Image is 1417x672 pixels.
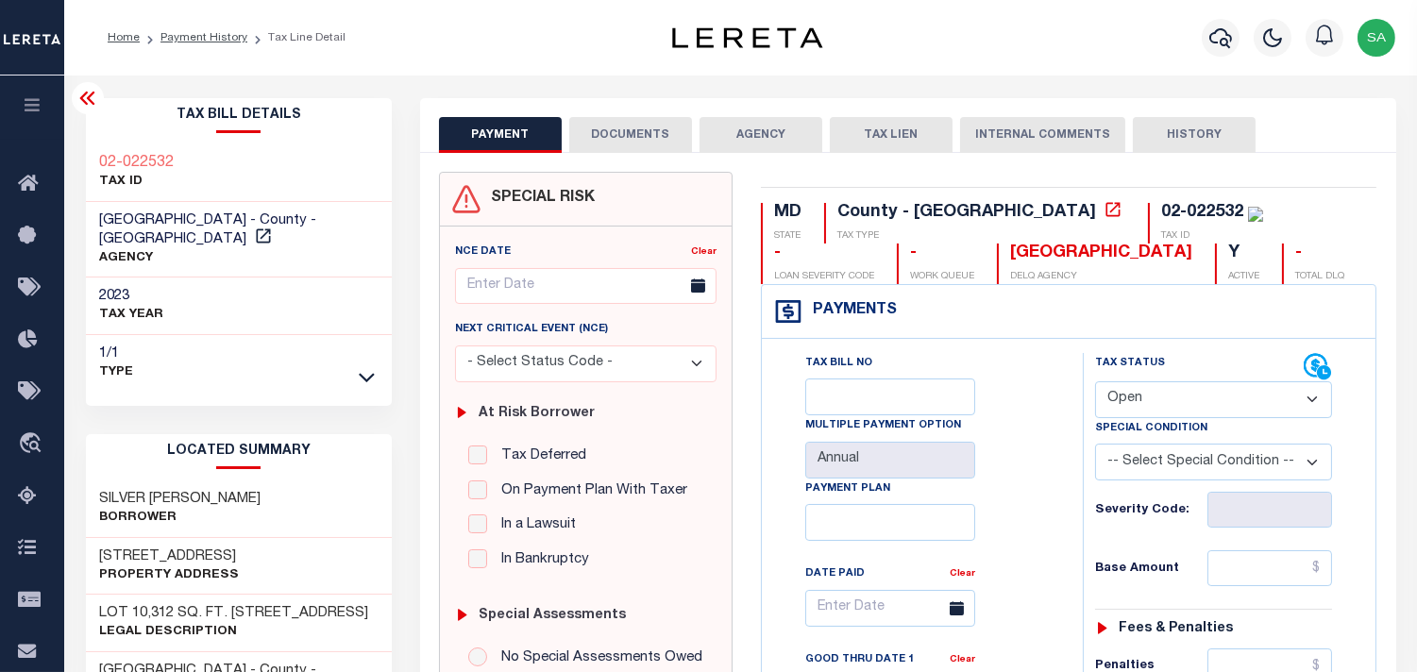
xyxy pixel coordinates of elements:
[100,509,261,528] p: Borrower
[18,432,48,457] i: travel_explore
[774,229,801,244] p: STATE
[803,302,897,320] h4: Payments
[1095,356,1165,372] label: Tax Status
[1228,270,1259,284] p: ACTIVE
[1095,503,1207,518] h6: Severity Code:
[160,32,247,43] a: Payment History
[492,647,702,669] label: No Special Assessments Owed
[700,117,822,153] button: AGENCY
[1207,550,1332,586] input: $
[1248,207,1263,222] img: check-icon-green.svg
[492,514,576,536] label: In a Lawsuit
[100,287,164,306] h3: 2023
[439,117,562,153] button: PAYMENT
[960,117,1125,153] button: INTERNAL COMMENTS
[481,190,595,208] h4: SPECIAL RISK
[1358,19,1395,57] img: svg+xml;base64,PHN2ZyB4bWxucz0iaHR0cDovL3d3dy53My5vcmcvMjAwMC9zdmciIHBvaW50ZXItZXZlbnRzPSJub25lIi...
[1295,244,1344,264] div: -
[100,363,134,382] p: Type
[492,480,687,502] label: On Payment Plan With Taxer
[100,173,175,192] p: TAX ID
[479,608,626,624] h6: Special Assessments
[247,29,346,46] li: Tax Line Detail
[569,117,692,153] button: DOCUMENTS
[805,418,961,434] label: Multiple Payment Option
[774,270,874,284] p: LOAN SEVERITY CODE
[1161,204,1243,221] div: 02-022532
[1119,621,1233,637] h6: Fees & Penalties
[672,27,823,48] img: logo-dark.svg
[100,566,240,585] p: Property Address
[100,604,369,623] h3: LOT 10,312 SQ. FT. [STREET_ADDRESS]
[100,306,164,325] p: TAX YEAR
[100,623,369,642] p: Legal Description
[100,344,134,363] h3: 1/1
[774,203,801,224] div: MD
[1010,244,1192,264] div: [GEOGRAPHIC_DATA]
[455,268,717,305] input: Enter Date
[492,445,586,467] label: Tax Deferred
[86,98,393,133] h2: Tax Bill Details
[805,590,975,627] input: Enter Date
[108,32,140,43] a: Home
[1095,562,1207,577] h6: Base Amount
[479,406,595,422] h6: At Risk Borrower
[910,270,974,284] p: WORK QUEUE
[86,434,393,469] h2: LOCATED SUMMARY
[100,547,240,566] h3: [STREET_ADDRESS]
[837,229,1125,244] p: TAX TYPE
[805,652,914,668] label: Good Thru Date 1
[837,204,1096,221] div: County - [GEOGRAPHIC_DATA]
[100,249,379,268] p: AGENCY
[100,213,317,246] span: [GEOGRAPHIC_DATA] - County - [GEOGRAPHIC_DATA]
[830,117,953,153] button: TAX LIEN
[100,490,261,509] h3: SILVER [PERSON_NAME]
[691,247,717,257] a: Clear
[1133,117,1256,153] button: HISTORY
[774,244,874,264] div: -
[1095,421,1207,437] label: Special Condition
[805,356,872,372] label: Tax Bill No
[950,655,975,664] a: Clear
[805,481,890,497] label: Payment Plan
[910,244,974,264] div: -
[1161,229,1263,244] p: TAX ID
[455,322,608,338] label: Next Critical Event (NCE)
[100,154,175,173] a: 02-022532
[492,549,589,571] label: In Bankruptcy
[805,566,865,582] label: Date Paid
[1295,270,1344,284] p: TOTAL DLQ
[950,569,975,579] a: Clear
[1010,270,1192,284] p: DELQ AGENCY
[1228,244,1259,264] div: Y
[455,244,511,260] label: NCE Date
